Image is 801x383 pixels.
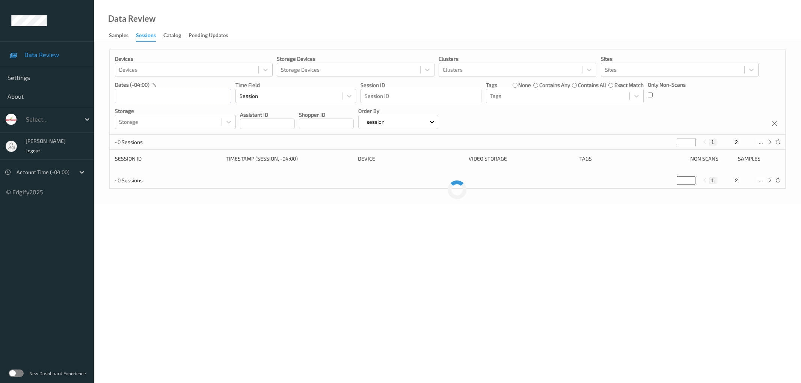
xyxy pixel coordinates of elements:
[738,155,780,162] div: Samples
[733,177,740,184] button: 2
[108,15,155,23] div: Data Review
[439,55,596,63] p: Clusters
[486,81,497,89] p: Tags
[115,81,149,89] p: dates (-04:00)
[299,111,354,119] p: Shopper ID
[358,107,438,115] p: Order By
[756,177,765,184] button: ...
[733,139,740,146] button: 2
[115,55,273,63] p: Devices
[189,32,228,41] div: Pending Updates
[614,81,644,89] label: exact match
[136,30,163,42] a: Sessions
[115,177,171,184] p: ~0 Sessions
[709,139,717,146] button: 1
[709,177,717,184] button: 1
[690,155,732,162] div: Non Scans
[539,81,570,89] label: contains any
[115,138,171,146] p: ~0 Sessions
[163,32,181,41] div: Catalog
[518,81,531,89] label: none
[235,81,356,89] p: Time Field
[601,55,759,63] p: Sites
[579,155,685,162] div: Tags
[163,30,189,41] a: Catalog
[109,30,136,41] a: Samples
[240,111,295,119] p: Assistant ID
[136,32,156,42] div: Sessions
[115,155,220,162] div: Session ID
[578,81,606,89] label: contains all
[109,32,128,41] div: Samples
[364,118,387,126] p: session
[361,81,481,89] p: Session ID
[115,107,236,115] p: Storage
[358,155,463,162] div: Device
[469,155,574,162] div: Video Storage
[189,30,235,41] a: Pending Updates
[756,139,765,146] button: ...
[648,81,686,89] p: Only Non-Scans
[277,55,434,63] p: Storage Devices
[226,155,352,162] div: Timestamp (Session, -04:00)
